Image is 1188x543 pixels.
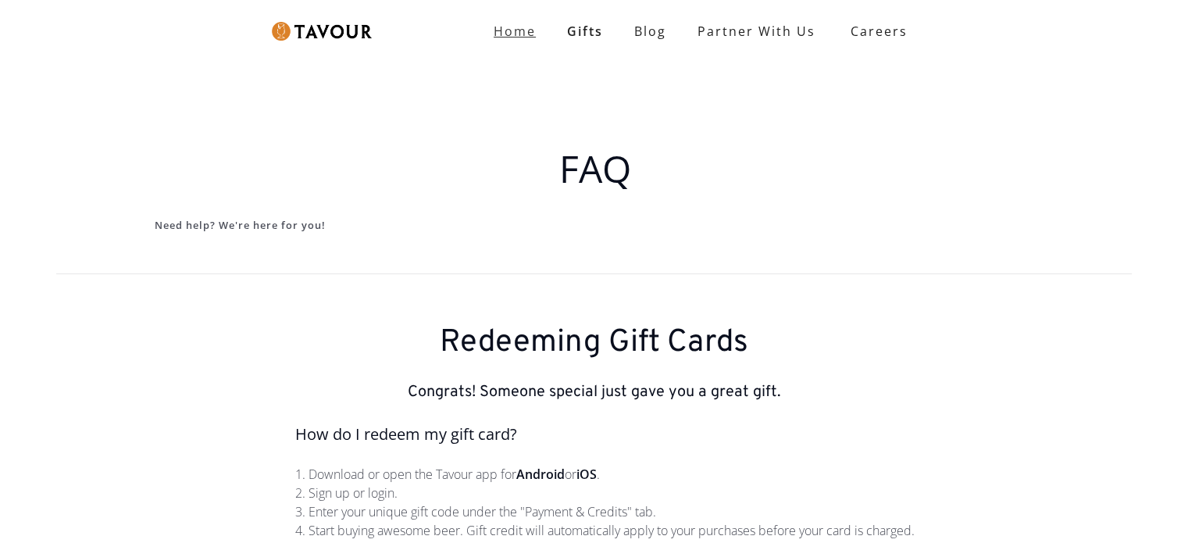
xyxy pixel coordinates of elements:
h5: Congrats! Someone special just gave you a great gift. [39,380,1149,404]
a: iOS [576,466,597,483]
h1: FAQ [155,141,1036,197]
a: Blog [619,16,682,47]
p: 1. Download or open the Tavour app for or . 2. Sign up or login. 3. Enter your unique gift code u... [295,465,920,540]
a: partner with us [682,16,831,47]
strong: Home [494,23,536,40]
h5: How do I redeem my gift card? [295,423,920,446]
a: Android [516,466,565,483]
div: Need help? We're here for you! [155,216,1036,236]
a: Careers [831,9,919,53]
strong: Careers [851,16,908,47]
a: Gifts [551,16,619,47]
a: Home [478,16,551,47]
h1: Redeeming Gift Cards [39,324,1149,362]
